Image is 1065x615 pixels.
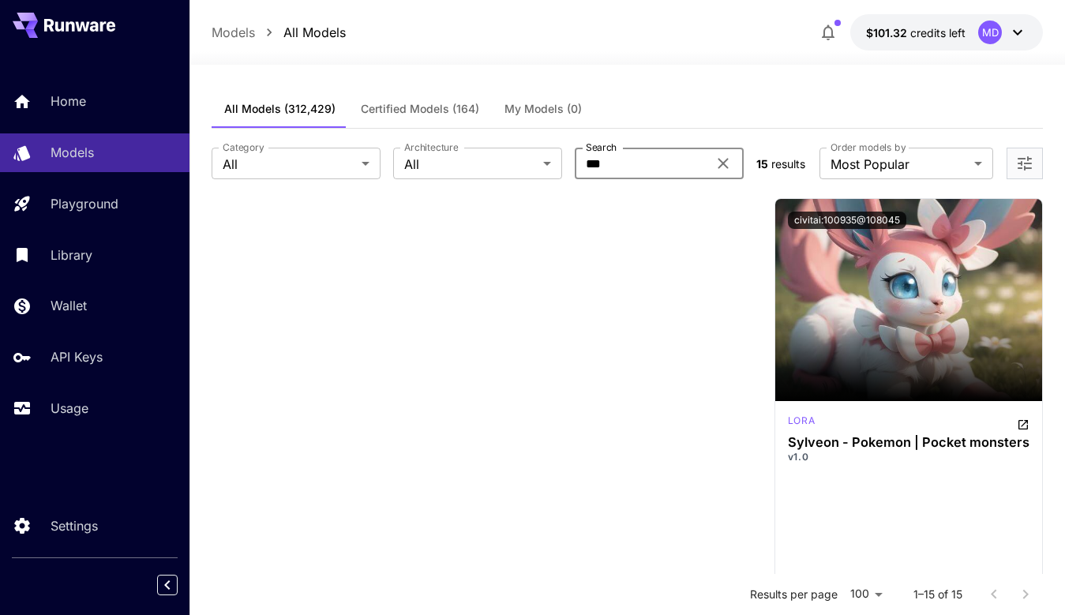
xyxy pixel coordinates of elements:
[866,26,910,39] span: $101.32
[788,212,906,229] button: civitai:100935@108045
[788,435,1030,450] h3: Sylveon - Pokemon | Pocket monsters
[223,141,264,154] label: Category
[404,155,537,174] span: All
[169,571,189,599] div: Collapse sidebar
[404,141,458,154] label: Architecture
[978,21,1002,44] div: MD
[283,23,346,42] a: All Models
[224,102,336,116] span: All Models (312,429)
[212,23,346,42] nav: breadcrumb
[157,575,178,595] button: Collapse sidebar
[910,26,966,39] span: credits left
[223,155,355,174] span: All
[51,143,94,162] p: Models
[504,102,582,116] span: My Models (0)
[1015,154,1034,174] button: Open more filters
[51,516,98,535] p: Settings
[756,157,768,171] span: 15
[844,583,888,606] div: 100
[750,587,838,602] p: Results per page
[51,92,86,111] p: Home
[212,23,255,42] a: Models
[1017,414,1029,433] button: Open in CivitAI
[586,141,617,154] label: Search
[51,194,118,213] p: Playground
[361,102,479,116] span: Certified Models (164)
[788,414,815,428] p: lora
[51,347,103,366] p: API Keys
[771,157,805,171] span: results
[51,399,88,418] p: Usage
[850,14,1043,51] button: $101.32163MD
[51,246,92,264] p: Library
[51,296,87,315] p: Wallet
[913,587,962,602] p: 1–15 of 15
[788,450,1030,464] p: v1.0
[831,141,906,154] label: Order models by
[831,155,968,174] span: Most Popular
[788,414,815,433] div: SD 1.5
[866,24,966,41] div: $101.32163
